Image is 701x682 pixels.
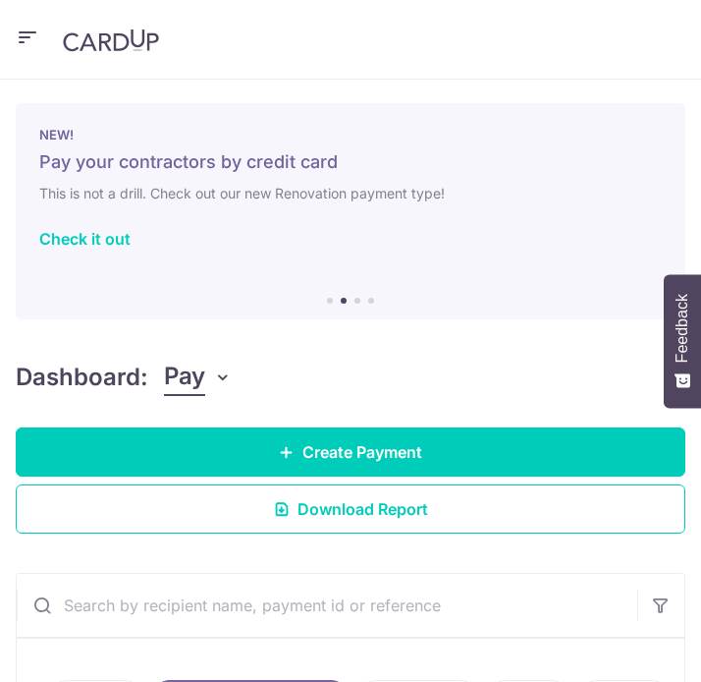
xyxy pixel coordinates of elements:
[63,28,159,52] img: CardUp
[16,362,148,393] h4: Dashboard:
[579,623,681,672] iframe: 打开一个小组件，您可以在其中找到更多信息
[17,574,637,637] input: Search by recipient name, payment id or reference
[297,497,428,521] span: Download Report
[302,440,422,464] span: Create Payment
[674,294,691,363] span: Feedback
[16,427,685,477] a: Create Payment
[39,182,662,205] h6: This is not a drill. Check out our new Renovation payment type!
[164,359,205,396] span: Pay
[164,359,232,396] button: Pay
[39,150,662,174] h5: Pay your contractors by credit card
[39,229,131,249] a: Check it out
[39,127,662,142] p: NEW!
[664,274,701,408] button: Feedback - Show survey
[16,484,685,534] a: Download Report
